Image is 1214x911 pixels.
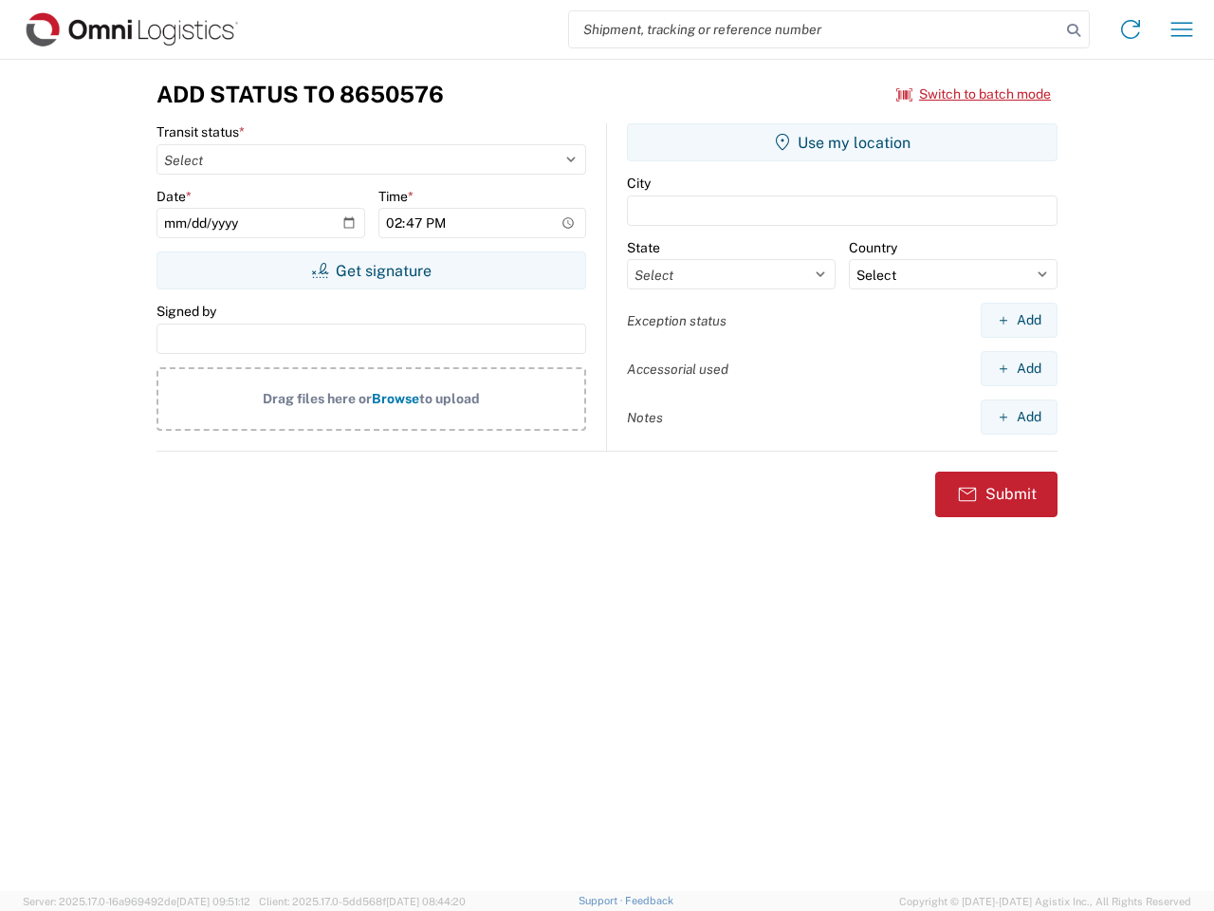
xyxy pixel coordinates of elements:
[156,303,216,320] label: Signed by
[627,312,727,329] label: Exception status
[981,303,1058,338] button: Add
[981,400,1058,435] button: Add
[156,123,245,140] label: Transit status
[386,896,466,907] span: [DATE] 08:44:20
[899,893,1191,910] span: Copyright © [DATE]-[DATE] Agistix Inc., All Rights Reserved
[627,361,728,378] label: Accessorial used
[156,81,444,108] h3: Add Status to 8650576
[935,472,1058,517] button: Submit
[156,251,586,289] button: Get signature
[419,391,480,406] span: to upload
[627,175,651,192] label: City
[981,351,1058,386] button: Add
[625,895,673,906] a: Feedback
[627,409,663,426] label: Notes
[156,188,192,205] label: Date
[627,123,1058,161] button: Use my location
[263,391,372,406] span: Drag files here or
[378,188,414,205] label: Time
[896,79,1051,110] button: Switch to batch mode
[259,896,466,907] span: Client: 2025.17.0-5dd568f
[579,895,626,906] a: Support
[23,896,250,907] span: Server: 2025.17.0-16a969492de
[372,391,419,406] span: Browse
[569,11,1060,47] input: Shipment, tracking or reference number
[849,239,897,256] label: Country
[627,239,660,256] label: State
[176,896,250,907] span: [DATE] 09:51:12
